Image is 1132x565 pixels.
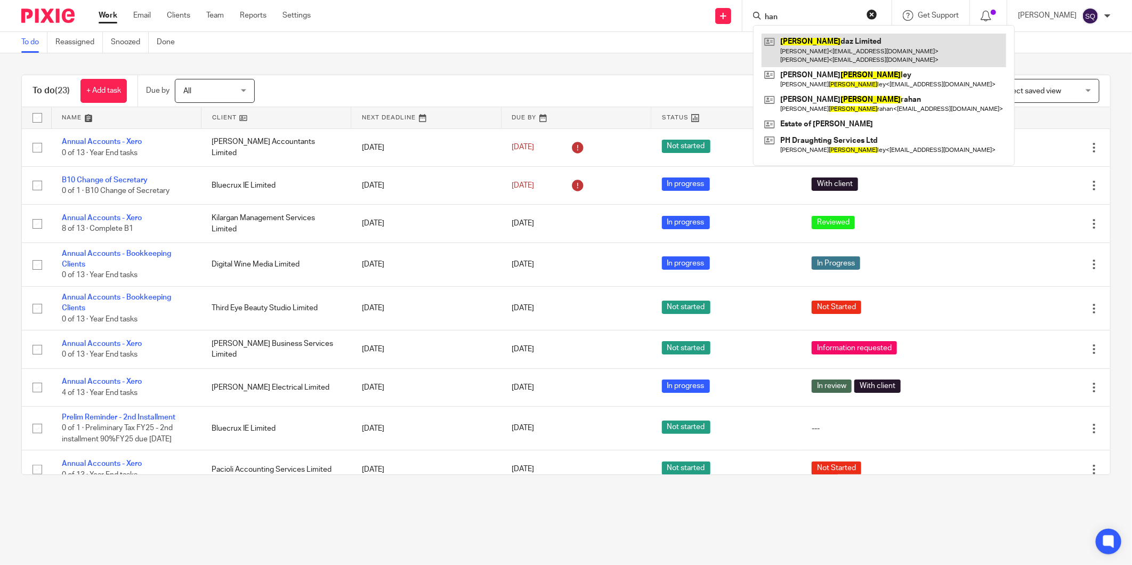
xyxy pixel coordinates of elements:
a: Team [206,10,224,21]
span: [DATE] [512,345,534,353]
td: [PERSON_NAME] Electrical Limited [201,368,351,406]
td: Bluecrux IE Limited [201,166,351,204]
a: Annual Accounts - Xero [62,340,142,348]
td: [DATE] [351,330,501,368]
span: 0 of 1 · B10 Change of Secretary [62,187,169,195]
a: Work [99,10,117,21]
span: Not Started [812,462,861,475]
span: In progress [662,177,710,191]
span: All [183,87,191,95]
span: Not started [662,301,710,314]
span: In progress [662,216,710,229]
a: B10 Change of Secretary [62,176,148,184]
td: Kilargan Management Services Limited [201,205,351,243]
span: Not started [662,140,710,153]
span: Get Support [918,12,959,19]
td: Digital Wine Media Limited [201,243,351,286]
span: [DATE] [512,384,534,391]
a: Annual Accounts - Bookkeeping Clients [62,294,171,312]
a: Done [157,32,183,53]
span: Reviewed [812,216,855,229]
span: In progress [662,380,710,393]
a: + Add task [80,79,127,103]
td: [PERSON_NAME] Business Services Limited [201,330,351,368]
span: Not started [662,462,710,475]
td: [DATE] [351,243,501,286]
span: In Progress [812,256,860,270]
a: Snoozed [111,32,149,53]
span: 4 of 13 · Year End tasks [62,389,138,397]
span: [DATE] [512,425,534,432]
td: [DATE] [351,128,501,166]
a: Email [133,10,151,21]
a: Clients [167,10,190,21]
td: [DATE] [351,368,501,406]
span: [DATE] [512,305,534,312]
span: [DATE] [512,144,534,151]
a: Annual Accounts - Bookkeeping Clients [62,250,171,268]
td: Pacioli Accounting Services Limited [201,450,351,488]
p: Due by [146,85,169,96]
td: [DATE] [351,286,501,330]
span: 8 of 13 · Complete B1 [62,225,133,233]
td: [DATE] [351,205,501,243]
span: In progress [662,256,710,270]
span: [DATE] [512,261,534,268]
td: [DATE] [351,407,501,450]
span: Not started [662,341,710,354]
span: Not Started [812,301,861,314]
span: With client [854,380,901,393]
td: Bluecrux IE Limited [201,407,351,450]
h1: To do [33,85,70,96]
input: Search [764,13,860,22]
td: [DATE] [351,166,501,204]
td: Third Eye Beauty Studio Limited [201,286,351,330]
span: 0 of 13 · Year End tasks [62,316,138,323]
span: 0 of 13 · Year End tasks [62,471,138,479]
p: [PERSON_NAME] [1018,10,1077,21]
span: 0 of 13 · Year End tasks [62,272,138,279]
a: Prelim Reminder - 2nd Installment [62,414,175,421]
span: [DATE] [512,220,534,227]
span: 0 of 13 · Year End tasks [62,351,138,359]
span: 0 of 13 · Year End tasks [62,149,138,157]
td: [DATE] [351,450,501,488]
a: Settings [282,10,311,21]
div: --- [812,423,950,434]
a: Annual Accounts - Xero [62,460,142,467]
a: To do [21,32,47,53]
span: With client [812,177,858,191]
a: Annual Accounts - Xero [62,378,142,385]
span: Select saved view [1001,87,1061,95]
span: [DATE] [512,466,534,473]
a: Reports [240,10,266,21]
button: Clear [867,9,877,20]
a: Annual Accounts - Xero [62,214,142,222]
span: Information requested [812,341,897,354]
span: [DATE] [512,182,534,189]
img: svg%3E [1082,7,1099,25]
td: [PERSON_NAME] Accountants Limited [201,128,351,166]
span: 0 of 1 · Preliminary Tax FY25 - 2nd installment 90%FY25 due [DATE] [62,425,173,443]
a: Annual Accounts - Xero [62,138,142,146]
a: Reassigned [55,32,103,53]
span: (23) [55,86,70,95]
img: Pixie [21,9,75,23]
span: In review [812,380,852,393]
span: Not started [662,421,710,434]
